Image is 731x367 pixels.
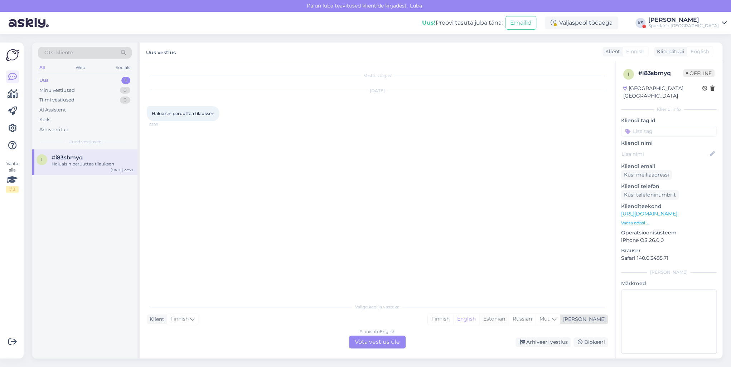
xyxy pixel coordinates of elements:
[121,77,130,84] div: 1
[408,3,424,9] span: Luba
[621,106,717,113] div: Kliendi info
[621,183,717,190] p: Kliendi telefon
[515,337,571,347] div: Arhiveeri vestlus
[621,203,717,210] p: Klienditeekond
[349,336,406,348] div: Võta vestlus üle
[621,210,677,217] a: [URL][DOMAIN_NAME]
[422,19,436,26] b: Uus!
[38,63,46,72] div: All
[621,139,717,147] p: Kliendi nimi
[149,121,176,127] span: 22:59
[120,87,130,94] div: 0
[147,304,608,310] div: Valige keel ja vastake
[74,63,87,72] div: Web
[6,186,19,193] div: 1 / 3
[6,160,19,193] div: Vaata siia
[111,167,133,173] div: [DATE] 22:59
[621,269,717,276] div: [PERSON_NAME]
[170,315,189,323] span: Finnish
[146,47,176,56] label: Uus vestlus
[453,314,479,324] div: English
[621,126,717,137] input: Lisa tag
[359,328,396,335] div: Finnish to English
[621,150,708,158] input: Lisa nimi
[560,316,606,323] div: [PERSON_NAME]
[114,63,132,72] div: Socials
[120,96,130,104] div: 0
[648,23,719,29] div: Sportland [GEOGRAPHIC_DATA]
[505,16,536,30] button: Emailid
[621,220,717,226] p: Vaata edasi ...
[621,237,717,244] p: iPhone OS 26.0.0
[41,157,43,162] span: i
[621,254,717,262] p: Safari 140.0.3485.71
[39,106,66,114] div: AI Assistent
[44,49,73,56] span: Otsi kliente
[52,161,133,167] div: Haluaisin peruuttaa tilauksen
[422,19,503,27] div: Proovi tasuta juba täna:
[545,16,618,29] div: Väljaspool tööaega
[39,87,75,94] div: Minu vestlused
[52,154,83,161] span: #i83sbmyq
[654,48,684,55] div: Klienditugi
[39,116,50,123] div: Kõik
[6,48,19,62] img: Askly Logo
[691,48,709,55] span: English
[621,229,717,237] p: Operatsioonisüsteem
[621,280,717,287] p: Märkmed
[683,69,715,77] span: Offline
[39,96,74,104] div: Tiimi vestlused
[648,17,719,23] div: [PERSON_NAME]
[623,85,702,100] div: [GEOGRAPHIC_DATA], [GEOGRAPHIC_DATA]
[152,111,214,116] span: Haluaisin peruuttaa tilauksen
[602,48,620,55] div: Klient
[68,139,102,145] span: Uued vestlused
[39,77,49,84] div: Uus
[621,117,717,124] p: Kliendi tag'id
[621,163,717,170] p: Kliendi email
[539,316,551,322] span: Muu
[428,314,453,324] div: Finnish
[573,337,608,347] div: Blokeeri
[39,126,69,133] div: Arhiveeritud
[621,170,672,180] div: Küsi meiliaadressi
[648,17,727,29] a: [PERSON_NAME]Sportland [GEOGRAPHIC_DATA]
[147,316,164,323] div: Klient
[638,69,683,78] div: # i83sbmyq
[626,48,644,55] span: Finnish
[147,88,608,94] div: [DATE]
[621,247,717,254] p: Brauser
[628,71,629,77] span: i
[147,73,608,79] div: Vestlus algas
[621,190,679,200] div: Küsi telefoninumbrit
[509,314,536,324] div: Russian
[479,314,509,324] div: Estonian
[635,18,645,28] div: KS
